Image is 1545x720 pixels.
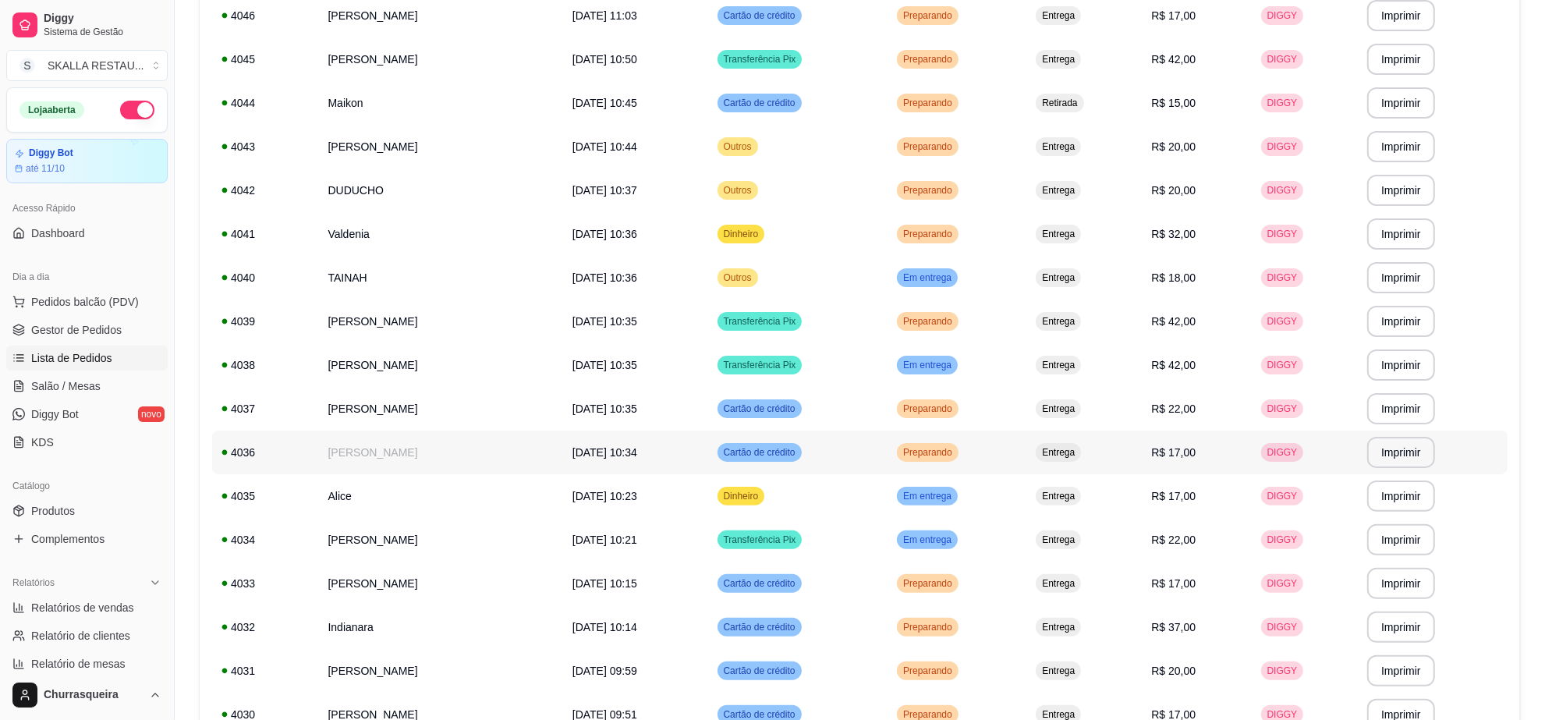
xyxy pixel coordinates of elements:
button: Imprimir [1367,568,1435,599]
span: KDS [31,434,54,450]
span: Cartão de crédito [721,665,799,677]
span: DIGGY [1264,490,1301,502]
span: Entrega [1039,315,1078,328]
a: Salão / Mesas [6,374,168,399]
button: Imprimir [1367,524,1435,555]
span: Outros [721,184,755,197]
span: [DATE] 10:50 [572,53,637,66]
span: DIGGY [1264,446,1301,459]
span: Dinheiro [721,228,762,240]
button: Imprimir [1367,437,1435,468]
span: DIGGY [1264,534,1301,546]
td: [PERSON_NAME] [318,300,562,343]
a: DiggySistema de Gestão [6,6,168,44]
span: Entrega [1039,665,1078,677]
div: 4041 [221,226,309,242]
div: 4037 [221,401,309,417]
span: DIGGY [1264,9,1301,22]
span: DIGGY [1264,577,1301,590]
button: Imprimir [1367,655,1435,686]
article: até 11/10 [26,162,65,175]
button: Imprimir [1367,218,1435,250]
button: Imprimir [1367,87,1435,119]
span: R$ 18,00 [1151,271,1196,284]
span: Em entrega [900,534,955,546]
span: Preparando [900,446,955,459]
span: R$ 42,00 [1151,315,1196,328]
span: Preparando [900,53,955,66]
span: Dinheiro [721,490,762,502]
span: R$ 17,00 [1151,577,1196,590]
span: Lista de Pedidos [31,350,112,366]
button: Churrasqueira [6,676,168,714]
span: R$ 22,00 [1151,534,1196,546]
span: [DATE] 10:21 [572,534,637,546]
span: Preparando [900,665,955,677]
span: Entrega [1039,446,1078,459]
span: DIGGY [1264,53,1301,66]
span: Relatórios de vendas [31,600,134,615]
span: DIGGY [1264,271,1301,284]
span: Relatório de clientes [31,628,130,644]
button: Imprimir [1367,306,1435,337]
span: Entrega [1039,184,1078,197]
button: Imprimir [1367,393,1435,424]
span: Preparando [900,577,955,590]
a: Diggy Botaté 11/10 [6,139,168,183]
td: [PERSON_NAME] [318,649,562,693]
button: Imprimir [1367,262,1435,293]
td: [PERSON_NAME] [318,431,562,474]
div: Acesso Rápido [6,196,168,221]
span: Relatórios [12,576,55,589]
span: Em entrega [900,490,955,502]
span: Preparando [900,315,955,328]
span: Outros [721,140,755,153]
span: Em entrega [900,359,955,371]
span: Preparando [900,184,955,197]
span: S [19,58,35,73]
span: DIGGY [1264,621,1301,633]
span: Preparando [900,97,955,109]
span: Entrega [1039,9,1078,22]
a: Complementos [6,527,168,552]
span: Pedidos balcão (PDV) [31,294,139,310]
a: Relatórios de vendas [6,595,168,620]
span: [DATE] 10:35 [572,315,637,328]
span: R$ 17,00 [1151,9,1196,22]
div: 4045 [221,51,309,67]
a: Relatório de clientes [6,623,168,648]
span: DIGGY [1264,184,1301,197]
div: 4044 [221,95,309,111]
span: Dashboard [31,225,85,241]
span: DIGGY [1264,97,1301,109]
span: Retirada [1039,97,1080,109]
td: Indianara [318,605,562,649]
span: Transferência Pix [721,359,799,371]
span: Preparando [900,403,955,415]
div: 4035 [221,488,309,504]
span: DIGGY [1264,228,1301,240]
td: [PERSON_NAME] [318,518,562,562]
span: DIGGY [1264,315,1301,328]
div: 4040 [221,270,309,286]
span: Cartão de crédito [721,97,799,109]
button: Imprimir [1367,612,1435,643]
div: Loja aberta [19,101,84,119]
div: 4038 [221,357,309,373]
span: [DATE] 10:44 [572,140,637,153]
span: R$ 20,00 [1151,665,1196,677]
div: Catálogo [6,473,168,498]
span: Transferência Pix [721,53,799,66]
td: Valdenia [318,212,562,256]
span: Preparando [900,140,955,153]
div: 4032 [221,619,309,635]
td: DUDUCHO [318,168,562,212]
div: 4036 [221,445,309,460]
span: R$ 15,00 [1151,97,1196,109]
td: [PERSON_NAME] [318,125,562,168]
div: 4033 [221,576,309,591]
span: R$ 42,00 [1151,359,1196,371]
td: TAINAH [318,256,562,300]
span: Gestor de Pedidos [31,322,122,338]
span: Transferência Pix [721,315,799,328]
